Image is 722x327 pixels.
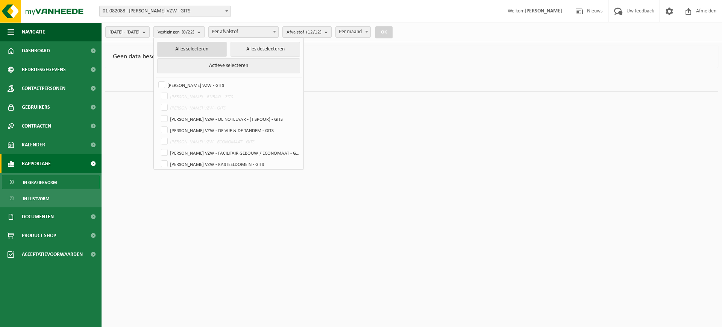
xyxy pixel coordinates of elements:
span: Contactpersonen [22,79,65,98]
count: (12/12) [306,30,322,35]
label: [PERSON_NAME] VZW - ECONOMAAT - GITS [159,136,300,147]
label: [PERSON_NAME] - BUBAO - GITS [159,91,300,102]
span: Contracten [22,117,51,135]
span: Afvalstof [287,27,322,38]
span: Rapportage [22,154,51,173]
button: [DATE] - [DATE] [105,26,150,38]
span: Acceptatievoorwaarden [22,245,83,264]
span: Dashboard [22,41,50,60]
span: Product Shop [22,226,56,245]
span: Kalender [22,135,45,154]
span: In lijstvorm [23,192,49,206]
span: Per maand [335,26,371,38]
button: Alles deselecteren [231,42,300,57]
a: In lijstvorm [2,191,100,205]
count: (0/22) [182,30,194,35]
span: [DATE] - [DATE] [109,27,140,38]
span: Gebruikers [22,98,50,117]
label: [PERSON_NAME] VZW - FACILITAIR GEBOUW / ECONOMAAT - GITS [159,147,300,158]
span: Vestigingen [158,27,194,38]
span: Per afvalstof [209,27,278,37]
label: [PERSON_NAME] VZW - DE NOTELAAR - (T SPOOR) - GITS [159,113,300,125]
button: Alles selecteren [157,42,227,57]
label: [PERSON_NAME] VZW - KASTEELDOMEIN - GITS [159,158,300,170]
button: Afvalstof(12/12) [282,26,332,38]
span: Per afvalstof [208,26,279,38]
span: Bedrijfsgegevens [22,60,66,79]
span: Per maand [336,27,370,37]
label: [PERSON_NAME] VZW - GITS [157,79,300,91]
span: 01-082088 - DOMINIEK SAVIO VZW - GITS [100,6,231,17]
div: Geen data beschikbaar voor de opgegeven filters. [105,46,718,68]
button: Actieve selecteren [157,58,300,73]
button: Vestigingen(0/22) [153,26,205,38]
label: [PERSON_NAME] VZW - GITS [159,102,300,113]
span: Documenten [22,207,54,226]
strong: [PERSON_NAME] [525,8,562,14]
span: In grafiekvorm [23,175,57,190]
button: OK [375,26,393,38]
span: Navigatie [22,23,45,41]
a: In grafiekvorm [2,175,100,189]
label: [PERSON_NAME] VZW - DE VIJF & DE TANDEM - GITS [159,125,300,136]
span: 01-082088 - DOMINIEK SAVIO VZW - GITS [99,6,231,17]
